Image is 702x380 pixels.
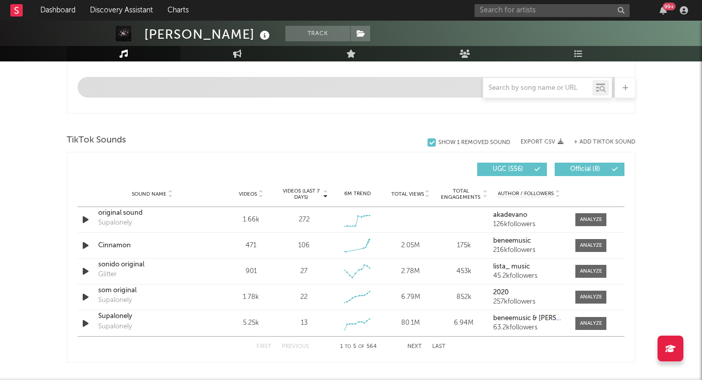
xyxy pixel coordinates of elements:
button: First [256,344,271,350]
div: 1.78k [227,292,275,303]
span: UGC ( 556 ) [484,166,531,172]
input: Search by song name or URL [483,84,592,92]
span: Total Engagements [440,188,482,200]
a: Cinnamon [98,241,206,251]
a: lista_ music [493,263,565,271]
button: Last [432,344,446,350]
div: 27 [300,266,308,277]
div: Supalonely [98,322,132,332]
div: 2.78M [387,266,435,277]
strong: beneemusic & [PERSON_NAME] [493,315,592,322]
div: 6.94M [440,318,488,328]
div: 2.05M [387,241,435,251]
strong: beneemusic [493,237,531,244]
span: Author / Followers [498,191,554,197]
div: [PERSON_NAME] [144,26,272,43]
span: Official ( 8 ) [561,166,609,172]
span: TikTok Sounds [67,134,126,147]
div: 901 [227,266,275,277]
div: 272 [299,215,310,225]
button: + Add TikTok Sound [574,139,635,145]
button: Track [285,26,350,41]
div: 1.66k [227,215,275,225]
a: sonido original [98,260,206,270]
div: 6.79M [387,292,435,303]
div: Show 1 Removed Sound [438,139,510,146]
div: Supalonely [98,295,132,306]
div: 471 [227,241,275,251]
div: 99 + [663,3,676,10]
strong: akadevano [493,212,527,218]
div: 216k followers [493,247,565,254]
a: akadevano [493,212,565,219]
div: 13 [301,318,308,328]
input: Search for artists [475,4,630,17]
div: 1 5 564 [330,341,387,353]
button: Official(8) [555,163,624,176]
div: 453k [440,266,488,277]
a: 2020 [493,289,565,296]
div: 22 [300,292,308,303]
button: + Add TikTok Sound [563,139,635,145]
a: original sound [98,208,206,218]
button: 99+ [660,6,667,14]
div: 6M Trend [333,190,381,198]
span: Videos (last 7 days) [280,188,322,200]
div: 106 [298,241,310,251]
div: Supalonely [98,218,132,228]
button: Previous [282,344,309,350]
strong: 2020 [493,289,509,296]
span: to [345,344,351,349]
span: of [358,344,364,349]
div: 63.2k followers [493,324,565,331]
a: Supalonely [98,311,206,322]
div: 852k [440,292,488,303]
a: som original [98,286,206,296]
div: 257k followers [493,298,565,306]
div: 5.25k [227,318,275,328]
a: beneemusic [493,237,565,245]
button: UGC(556) [477,163,547,176]
a: beneemusic & [PERSON_NAME] [493,315,565,322]
strong: lista_ music [493,263,530,270]
span: Videos [239,191,257,197]
div: 80.1M [387,318,435,328]
span: Sound Name [132,191,166,197]
button: Export CSV [521,139,563,145]
span: Total Views [391,191,424,197]
div: 175k [440,241,488,251]
div: Glitter [98,270,117,280]
div: 45.2k followers [493,273,565,280]
button: Next [407,344,422,350]
div: 126k followers [493,221,565,228]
